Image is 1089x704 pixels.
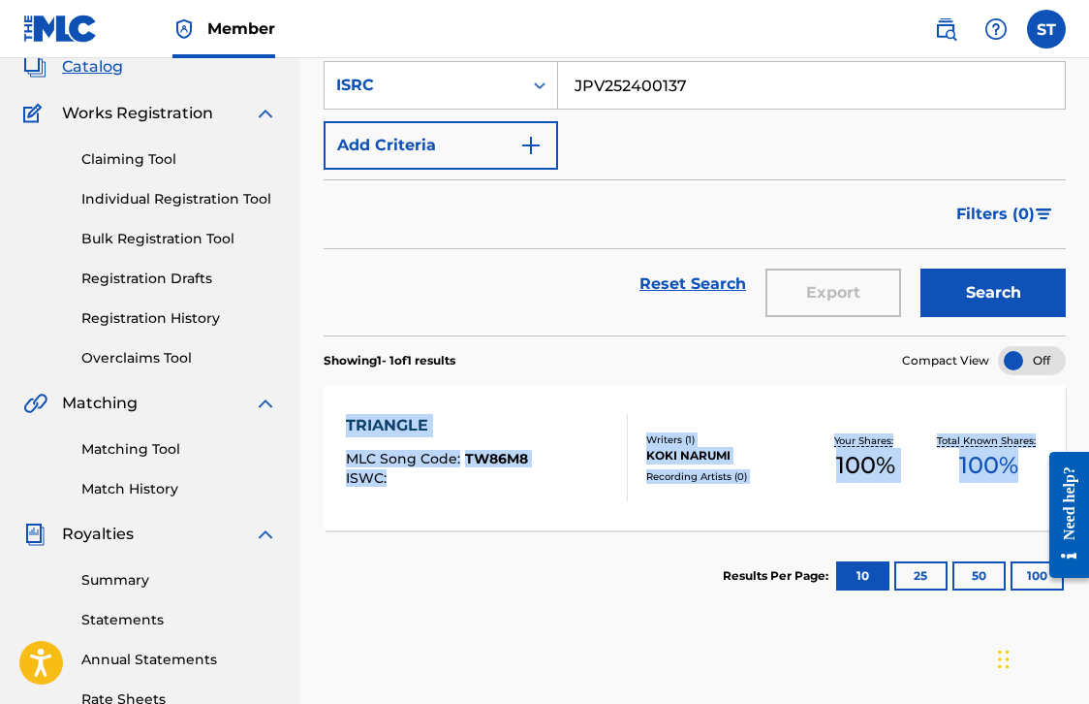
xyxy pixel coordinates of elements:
div: KOKI NARUMI [646,447,804,464]
img: Catalog [23,55,47,79]
img: help [984,17,1008,41]
a: Registration History [81,308,277,329]
div: Drag [998,630,1010,688]
div: Help [977,10,1015,48]
div: Writers ( 1 ) [646,432,804,447]
span: Royalties [62,523,134,546]
a: Annual Statements [81,650,277,670]
span: Works Registration [62,102,213,125]
a: Claiming Tool [81,149,277,170]
span: Compact View [902,352,989,369]
p: Results Per Page: [723,567,833,585]
img: search [934,17,957,41]
p: Showing 1 - 1 of 1 results [324,352,455,369]
img: filter [1036,208,1052,220]
a: Individual Registration Tool [81,189,277,209]
a: Reset Search [630,263,756,305]
img: MLC Logo [23,15,98,43]
span: Catalog [62,55,123,79]
a: Match History [81,479,277,499]
a: Public Search [926,10,965,48]
button: 25 [894,561,948,591]
div: User Menu [1027,10,1066,48]
a: Statements [81,610,277,630]
button: Search [920,269,1066,317]
button: Add Criteria [324,121,558,170]
span: Member [207,17,275,40]
img: Works Registration [23,102,48,125]
img: expand [254,523,277,546]
a: CatalogCatalog [23,55,123,79]
span: MLC Song Code : [346,450,465,467]
div: Recording Artists ( 0 ) [646,469,804,484]
div: TRIANGLE [346,414,528,437]
button: 10 [836,561,889,591]
button: 50 [952,561,1006,591]
img: expand [254,102,277,125]
img: expand [254,392,277,415]
span: Filters ( 0 ) [956,203,1035,226]
a: Matching Tool [81,439,277,460]
a: Registration Drafts [81,269,277,289]
span: TW86M8 [465,450,528,467]
img: Top Rightsholder [172,17,196,41]
span: Matching [62,392,138,415]
span: ISWC : [346,469,391,487]
p: Your Shares: [834,433,898,448]
span: 100 % [959,448,1018,483]
a: Summary [81,570,277,591]
iframe: Chat Widget [992,611,1089,704]
img: 9d2ae6d4665cec9f34b9.svg [519,134,543,157]
button: Filters (0) [945,190,1066,239]
a: Bulk Registration Tool [81,229,277,249]
div: ISRC [336,74,511,97]
button: 100 [1011,561,1064,591]
a: TRIANGLEMLC Song Code:TW86M8ISWC:Writers (1)KOKI NARUMIRecording Artists (0)Your Shares:100%Total... [324,385,1066,530]
a: Overclaims Tool [81,348,277,368]
img: Matching [23,392,47,415]
span: 100 % [836,448,895,483]
p: Total Known Shares: [937,433,1041,448]
img: Royalties [23,523,47,546]
form: Search Form [324,61,1066,336]
iframe: Resource Center [1035,434,1089,594]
